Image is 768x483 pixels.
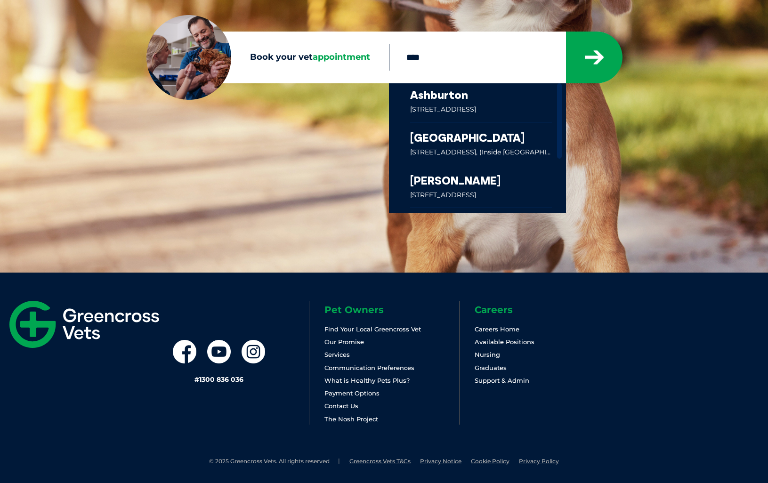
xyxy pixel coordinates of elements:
[194,375,243,384] a: #1300 836 036
[324,338,364,346] a: Our Promise
[475,351,500,358] a: Nursing
[471,458,509,465] a: Cookie Policy
[146,50,389,64] label: Book your vet
[475,305,609,314] h6: Careers
[349,458,411,465] a: Greencross Vets T&Cs
[475,338,534,346] a: Available Positions
[324,389,380,397] a: Payment Options
[475,364,507,371] a: Graduates
[475,377,529,384] a: Support & Admin
[324,364,414,371] a: Communication Preferences
[194,375,199,384] span: #
[324,402,358,410] a: Contact Us
[313,52,370,62] span: appointment
[324,305,459,314] h6: Pet Owners
[324,377,410,384] a: What is Healthy Pets Plus?
[324,325,421,333] a: Find Your Local Greencross Vet
[475,325,519,333] a: Careers Home
[324,415,378,423] a: The Nosh Project
[324,351,350,358] a: Services
[209,458,340,466] li: © 2025 Greencross Vets. All rights reserved
[420,458,461,465] a: Privacy Notice
[519,458,559,465] a: Privacy Policy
